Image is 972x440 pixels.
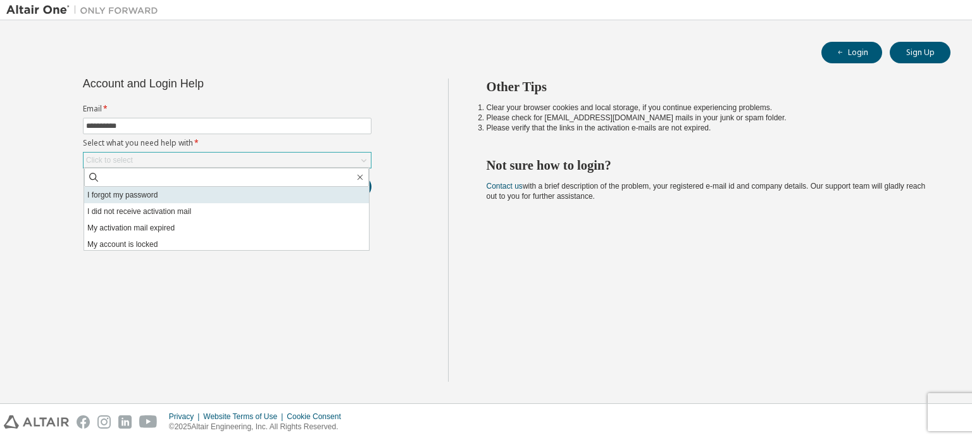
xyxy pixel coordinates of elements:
img: linkedin.svg [118,415,132,429]
img: facebook.svg [77,415,90,429]
h2: Other Tips [487,79,928,95]
label: Email [83,104,371,114]
img: youtube.svg [139,415,158,429]
img: altair_logo.svg [4,415,69,429]
div: Website Terms of Use [203,412,287,422]
li: Please check for [EMAIL_ADDRESS][DOMAIN_NAME] mails in your junk or spam folder. [487,113,928,123]
h2: Not sure how to login? [487,157,928,173]
li: Please verify that the links in the activation e-mails are not expired. [487,123,928,133]
img: instagram.svg [97,415,111,429]
button: Login [821,42,882,63]
p: © 2025 Altair Engineering, Inc. All Rights Reserved. [169,422,349,432]
span: with a brief description of the problem, your registered e-mail id and company details. Our suppo... [487,182,926,201]
div: Click to select [84,153,371,168]
div: Account and Login Help [83,79,314,89]
img: Altair One [6,4,165,16]
button: Sign Up [890,42,950,63]
li: I forgot my password [84,187,369,203]
div: Click to select [86,155,133,165]
div: Cookie Consent [287,412,348,422]
div: Privacy [169,412,203,422]
a: Contact us [487,182,523,191]
li: Clear your browser cookies and local storage, if you continue experiencing problems. [487,103,928,113]
label: Select what you need help with [83,138,371,148]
